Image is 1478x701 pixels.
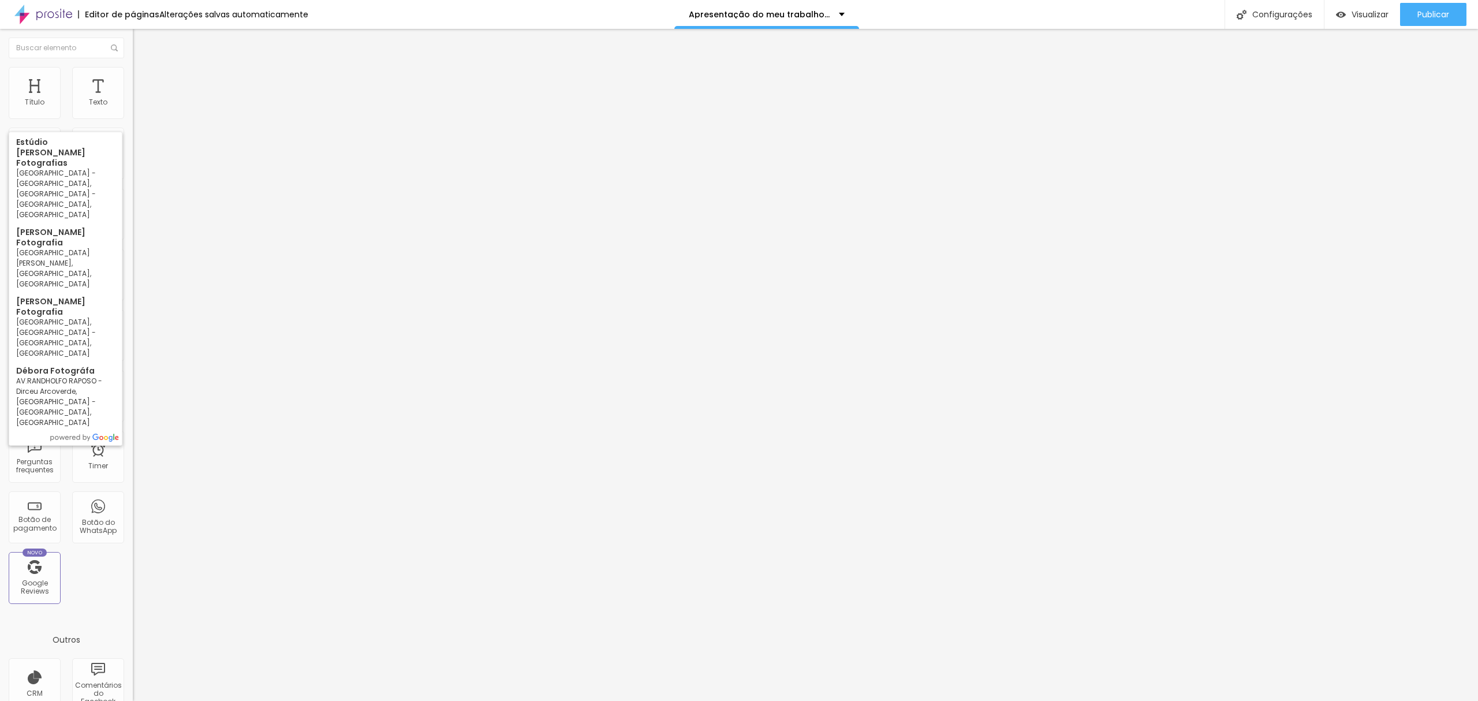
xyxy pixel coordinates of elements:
[1237,10,1246,20] img: Icone
[16,296,85,318] span: [PERSON_NAME] Fotografia
[111,44,118,51] img: Icone
[689,10,830,18] p: Apresentação do meu trabalho no Instagram
[1336,10,1346,20] img: view-1.svg
[25,98,44,106] div: Título
[27,689,43,698] div: CRM
[75,519,121,535] div: Botão do WhatsApp
[16,248,115,289] span: [GEOGRAPHIC_DATA][PERSON_NAME], [GEOGRAPHIC_DATA], [GEOGRAPHIC_DATA]
[89,98,107,106] div: Texto
[12,516,57,532] div: Botão de pagamento
[16,136,85,169] span: Estúdio [PERSON_NAME] Fotografias
[9,38,124,58] input: Buscar elemento
[1352,10,1389,19] span: Visualizar
[23,549,47,557] div: Novo
[159,10,308,18] div: Alterações salvas automaticamente
[12,579,57,596] div: Google Reviews
[78,10,159,18] div: Editor de páginas
[16,317,115,359] span: [GEOGRAPHIC_DATA], [GEOGRAPHIC_DATA] - [GEOGRAPHIC_DATA], [GEOGRAPHIC_DATA]
[16,168,115,220] span: [GEOGRAPHIC_DATA] - [GEOGRAPHIC_DATA], [GEOGRAPHIC_DATA] - [GEOGRAPHIC_DATA], [GEOGRAPHIC_DATA]
[12,458,57,475] div: Perguntas frequentes
[1400,3,1466,26] button: Publicar
[16,226,85,248] span: [PERSON_NAME] Fotografia
[1324,3,1400,26] button: Visualizar
[16,376,115,428] span: AV.RANDHOLFO RAPOSO - Dirceu Arcoverde, [GEOGRAPHIC_DATA] - [GEOGRAPHIC_DATA], [GEOGRAPHIC_DATA]
[88,462,108,470] div: Timer
[16,365,95,376] span: Débora Fotográfa
[1417,10,1449,19] span: Publicar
